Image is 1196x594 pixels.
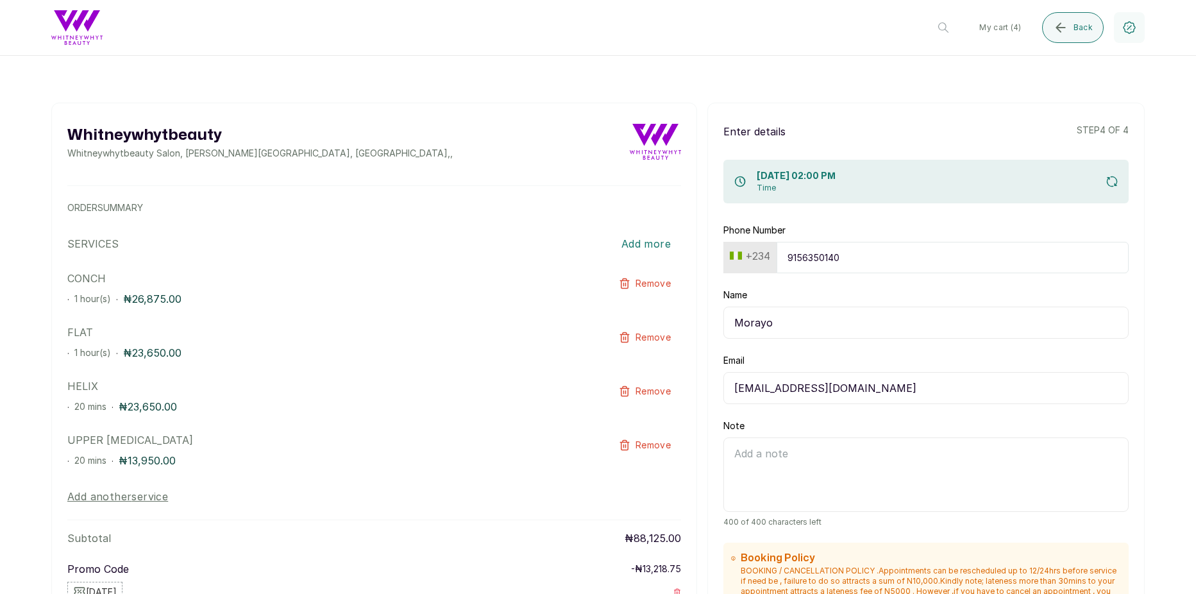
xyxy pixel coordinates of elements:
[625,530,681,546] p: ₦88,125.00
[723,372,1129,404] input: email@acme.com
[123,291,181,307] p: ₦26,875.00
[611,230,681,258] button: Add more
[67,271,559,286] p: CONCH
[630,124,681,160] img: business logo
[636,331,671,344] span: Remove
[631,563,681,575] p: - ₦
[67,399,559,414] div: · ·
[723,420,745,432] label: Note
[723,517,1129,527] span: 400 of 400 characters left
[757,170,836,183] h1: [DATE] 02:00 PM
[636,439,671,452] span: Remove
[609,432,681,458] button: Remove
[74,347,111,358] span: 1 hour(s)
[119,399,177,414] p: ₦23,650.00
[74,401,106,412] span: 20 mins
[67,345,559,361] div: · ·
[1042,12,1104,43] button: Back
[723,307,1129,339] input: Jane Okon
[741,550,1121,566] h2: Booking Policy
[636,385,671,398] span: Remove
[67,561,129,577] p: Promo Code
[723,124,786,139] p: Enter details
[725,246,775,266] button: +234
[1074,22,1093,33] span: Back
[609,271,681,296] button: Remove
[723,224,786,237] label: Phone Number
[67,291,559,307] div: · ·
[609,378,681,404] button: Remove
[67,432,559,448] p: UPPER [MEDICAL_DATA]
[67,453,559,468] div: · ·
[51,10,103,45] img: business logo
[757,183,836,193] p: Time
[777,242,1129,273] input: 9151930463
[67,489,168,504] button: Add anotherservice
[643,563,681,574] span: 13,218.75
[67,530,111,546] p: Subtotal
[67,236,119,251] p: SERVICES
[636,277,671,290] span: Remove
[609,325,681,350] button: Remove
[74,293,111,304] span: 1 hour(s)
[119,453,176,468] p: ₦13,950.00
[67,325,559,340] p: FLAT
[67,147,453,160] p: Whitneywhytbeauty Salon, [PERSON_NAME][GEOGRAPHIC_DATA], [GEOGRAPHIC_DATA] , ,
[723,354,745,367] label: Email
[1077,124,1129,139] p: step 4 of 4
[67,124,453,147] h2: Whitneywhytbeauty
[67,201,681,214] p: ORDER SUMMARY
[67,378,559,394] p: HELIX
[723,289,747,301] label: Name
[74,455,106,466] span: 20 mins
[123,345,181,361] p: ₦23,650.00
[969,12,1031,43] button: My cart (4)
